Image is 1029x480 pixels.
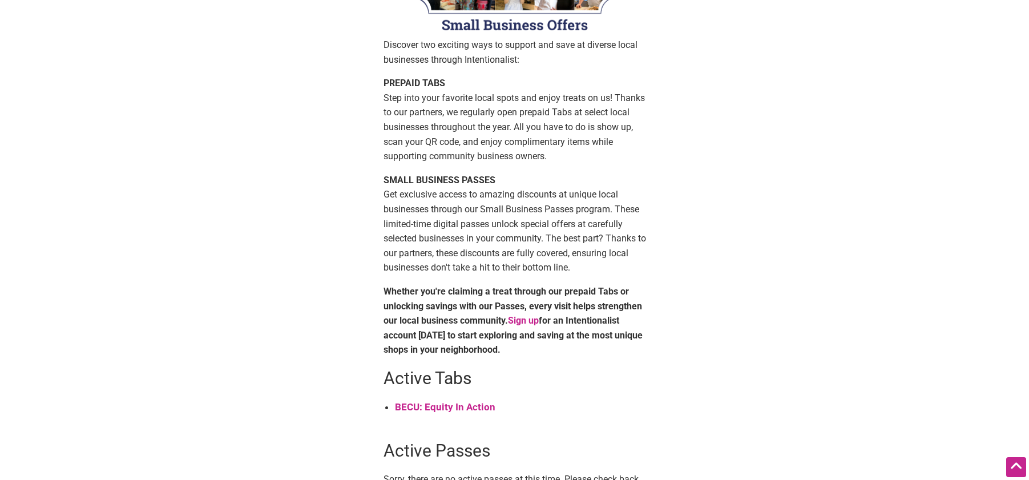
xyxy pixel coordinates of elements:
[395,401,495,413] a: BECU: Equity In Action
[384,366,646,390] h2: Active Tabs
[384,38,646,67] p: Discover two exciting ways to support and save at diverse local businesses through Intentionalist:
[508,315,539,326] a: Sign up
[384,286,643,355] strong: Whether you're claiming a treat through our prepaid Tabs or unlocking savings with our Passes, ev...
[1006,457,1026,477] div: Scroll Back to Top
[384,439,646,463] h2: Active Passes
[384,76,646,164] p: Step into your favorite local spots and enjoy treats on us! Thanks to our partners, we regularly ...
[384,173,646,275] p: Get exclusive access to amazing discounts at unique local businesses through our Small Business P...
[384,175,495,185] strong: SMALL BUSINESS PASSES
[384,78,445,88] strong: PREPAID TABS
